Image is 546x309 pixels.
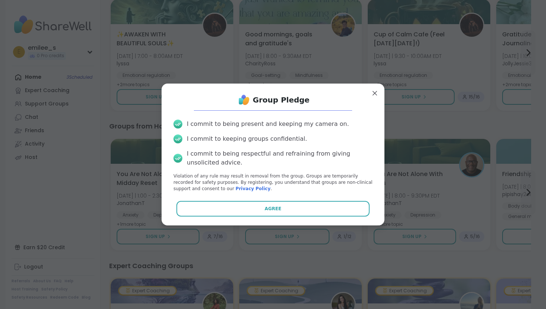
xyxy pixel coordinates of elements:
[187,149,373,167] div: I commit to being respectful and refraining from giving unsolicited advice.
[253,95,310,105] h1: Group Pledge
[533,3,543,13] div: Close Step
[187,120,349,129] div: I commit to being present and keeping my camera on.
[187,134,307,143] div: I commit to keeping groups confidential.
[235,186,270,191] a: Privacy Policy
[176,201,370,217] button: Agree
[265,205,282,212] span: Agree
[237,92,251,107] img: ShareWell Logo
[173,173,373,192] p: Violation of any rule may result in removal from the group. Groups are temporarily recorded for s...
